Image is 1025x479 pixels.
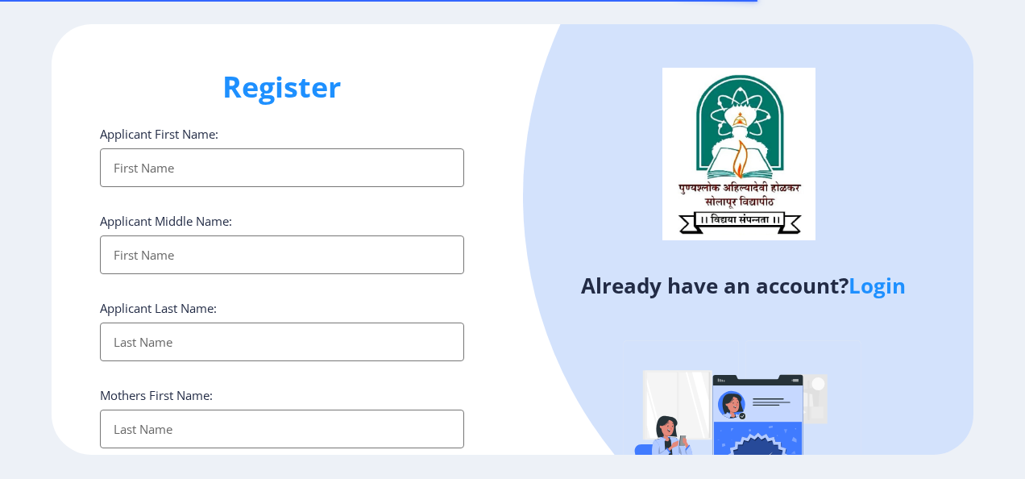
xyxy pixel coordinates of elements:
input: Last Name [100,410,464,448]
a: Login [849,271,906,300]
label: Applicant First Name: [100,126,218,142]
label: Mothers First Name: [100,387,213,403]
input: First Name [100,148,464,187]
input: Last Name [100,323,464,361]
label: Applicant Last Name: [100,300,217,316]
label: Applicant Middle Name: [100,213,232,229]
h1: Register [100,68,464,106]
input: First Name [100,235,464,274]
img: logo [662,68,815,240]
h4: Already have an account? [525,273,961,298]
